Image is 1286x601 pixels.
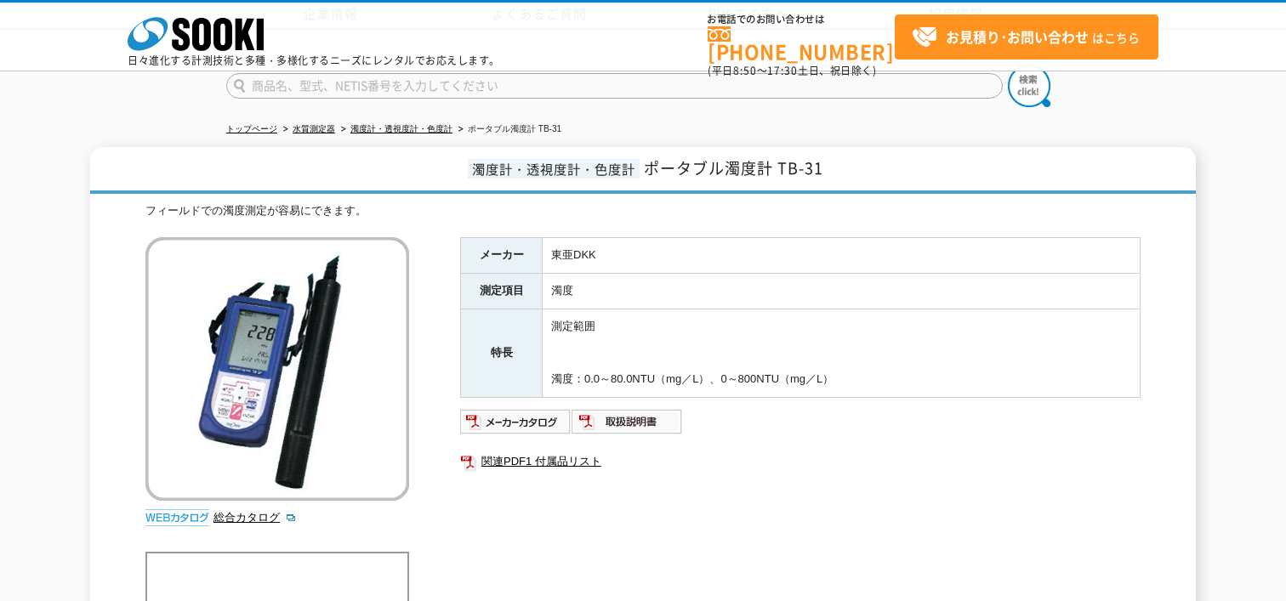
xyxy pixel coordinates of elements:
img: btn_search.png [1008,65,1050,107]
a: [PHONE_NUMBER] [708,26,895,61]
a: 濁度計・透視度計・色度計 [350,124,452,133]
img: webカタログ [145,509,209,526]
span: 濁度計・透視度計・色度計 [468,159,640,179]
span: お電話でのお問い合わせは [708,14,895,25]
span: (平日 ～ 土日、祝日除く) [708,63,876,78]
a: 関連PDF1 付属品リスト [460,451,1141,473]
img: 取扱説明書 [572,408,683,435]
th: 測定項目 [461,273,543,309]
td: 東亜DKK [543,238,1141,274]
td: 測定範囲 濁度：0.0～80.0NTU（mg／L）、0～800NTU（mg／L） [543,309,1141,397]
a: お見積り･お問い合わせはこちら [895,14,1158,60]
th: 特長 [461,309,543,397]
span: はこちら [912,25,1140,50]
img: ポータブル濁度計 TB-31 [145,237,409,501]
a: トップページ [226,124,277,133]
span: ポータブル濁度計 TB-31 [644,156,823,179]
li: ポータブル濁度計 TB-31 [455,121,561,139]
input: 商品名、型式、NETIS番号を入力してください [226,73,1003,99]
a: 水質測定器 [293,124,335,133]
a: 総合カタログ [213,511,297,524]
div: フィールドでの濁度測定が容易にできます。 [145,202,1141,220]
p: 日々進化する計測技術と多種・多様化するニーズにレンタルでお応えします。 [128,55,500,65]
th: メーカー [461,238,543,274]
strong: お見積り･お問い合わせ [946,26,1089,47]
span: 8:50 [733,63,757,78]
td: 濁度 [543,273,1141,309]
span: 17:30 [767,63,798,78]
a: メーカーカタログ [460,419,572,432]
a: 取扱説明書 [572,419,683,432]
img: メーカーカタログ [460,408,572,435]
